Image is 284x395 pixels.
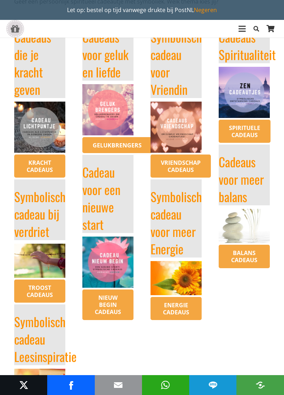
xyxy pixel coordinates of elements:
a: symbolische-cadeaus-voor-pijnverlichting-inspirerend-winkelen [14,244,65,278]
a: gift-box-icon-grey-inspirerendwinkelen [6,20,24,38]
a: Share to WhatsApp [158,378,173,392]
a: Cadeaus die je kracht geven [14,28,51,98]
a: Spirituele cadeaus [219,120,271,143]
a: Symbolisch cadeau voor Vriendin [151,28,202,98]
a: Symbolisch cadeau bij verdriet [14,187,66,240]
li: Facebook [47,375,94,395]
div: Share to SMS [189,375,236,395]
a: troost-cadeau-sterkte-ketting-symboliek-overlijden-moeilijke-tijden-cadeaus-inspirerendwinkelen [14,102,65,153]
a: Energie cadeaus [151,297,202,320]
img: Cadeau afscheid nieuw begin - bestel op inspirerendwinkelen.nl [82,237,133,288]
a: Kracht cadeaus [14,155,65,178]
li: Email This [95,375,142,395]
a: symbolische-cadeaus-voor-meer-energie-inspirerend-winkelen [151,261,202,295]
a: Post to X (Twitter) [17,378,31,392]
a: Ontspanning cadeaus relax cadeautjes Zen inspirerendwinkelen [219,67,270,118]
img: Symbolische cadeau voor meer energie - Inspirerendwinkelen.nl [151,261,202,295]
a: Symbolisch cadeau Leesinspiratie [14,312,77,366]
a: Mail to Email This [111,378,125,392]
a: symbolische-cadeaus-voor-meditatie-mindfulness-ontspanning-inspirerend-winkelen [219,209,270,243]
a: Cadeaus voor geluk en liefde [82,28,129,81]
span: Nieuw begin cadeaus [95,294,121,316]
a: Gelukbrengers [82,137,152,153]
a: Zoeken [250,20,263,38]
li: More Options [236,375,284,395]
span: Gelukbrengers [93,141,142,149]
img: Relax en anti-stress cadeaus voor meer Zen [219,67,270,118]
li: WhatsApp [142,375,189,395]
img: meditatie cadeaus met speciale betekenis - bestel op inspirerendwinkelen.nl [219,209,270,243]
a: Negeren [194,6,217,14]
a: Share to Facebook [64,378,78,392]
span: Spirituele cadeaus [229,124,260,139]
img: Geef een geluksbrenger cadeau! Leuk voor een goede vriendin, collega of voor een verjaardag ed [82,84,133,135]
span: Vriendschap cadeaus [161,159,201,174]
div: Share to More Options [236,375,284,395]
a: Cadeaus voor meer balans [219,152,264,206]
span: Balans cadeaus [231,249,257,264]
a: Cadeau voor een nieuwe start [82,163,120,233]
a: Winkelwagen [263,20,278,38]
a: Symbolisch cadeau voor meer Energie [151,187,202,258]
a: Balans cadeaus [219,245,270,268]
span: Kracht cadeaus [27,159,53,174]
img: Troost cadeau herinnering moeilijke tijden ketting kracht kerstmis [14,102,65,153]
a: Gelukbrengers om cadeau te geven ketting met symboliek vriendschap verjaardag [82,84,133,135]
a: Share to SMS [206,378,220,392]
div: Share to Facebook [47,375,94,395]
span: Energie cadeaus [163,301,189,316]
li: SMS [189,375,236,395]
img: Cadeaus voor Verlichting bij pijn, ziekte, tegenslag - Inspirerendwinkelen.nl [14,244,65,278]
div: Share to WhatsApp [142,375,189,395]
div: Mail to Email This [95,375,142,395]
a: cadeaus vriendschap symbolisch vriending cadeau origineel inspirerendwinkelen [151,102,202,153]
a: Menu [234,20,250,38]
img: origineel vriendschap cadeau met speciale betekenis en symboliek - bestel een vriendinnen cadeau ... [151,102,202,153]
a: Vriendschap cadeaus [151,155,211,178]
a: Troost cadeaus [14,280,65,303]
a: Cadeaus Spiritualiteit [219,28,276,64]
span: Troost cadeaus [27,284,53,299]
a: Nieuw begin cadeaus [82,290,133,320]
a: Share to More Options [253,378,267,392]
